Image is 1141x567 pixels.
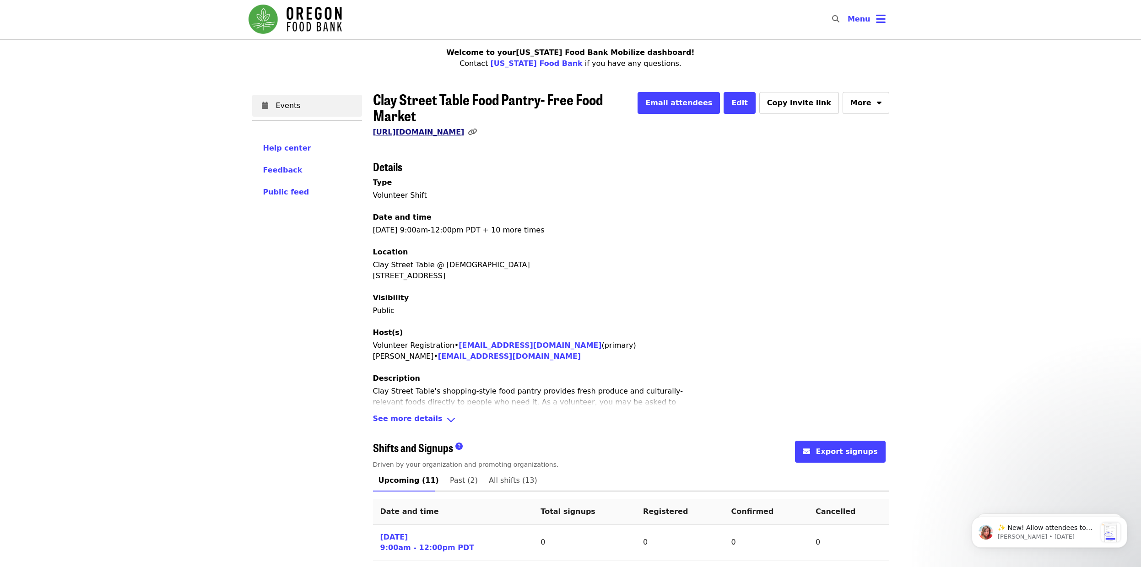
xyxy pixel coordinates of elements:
[373,413,443,427] span: See more details
[446,413,456,427] i: angle-down icon
[380,507,439,516] span: Date and time
[850,97,871,108] span: More
[373,248,408,256] span: Location
[876,12,886,26] i: bars icon
[373,128,465,136] a: [URL][DOMAIN_NAME]
[373,305,889,316] p: Public
[767,98,831,107] span: Copy invite link
[832,15,839,23] i: search icon
[533,525,636,561] td: 0
[731,98,748,107] span: Edit
[958,498,1141,562] iframe: Intercom notifications message
[373,341,636,361] span: Volunteer Registration • (primary) [PERSON_NAME] •
[845,8,852,30] input: Search
[263,143,351,154] a: Help center
[848,15,871,23] span: Menu
[263,188,309,196] span: Public feed
[759,92,839,114] button: Copy invite link
[373,470,444,491] a: Upcoming (11)
[373,178,392,187] span: Type
[262,101,268,110] i: calendar icon
[491,59,583,68] a: [US_STATE] Food Bank
[373,439,453,455] span: Shifts and Signups
[843,92,889,114] button: More
[373,270,889,281] div: [STREET_ADDRESS]
[373,213,432,221] span: Date and time
[638,92,720,114] button: Email attendees
[643,507,688,516] span: Registered
[840,8,893,30] button: Toggle account menu
[645,98,712,107] span: Email attendees
[373,88,603,126] span: Clay Street Table Food Pantry- Free Food Market
[450,474,478,487] span: Past (2)
[373,259,889,270] div: Clay Street Table @ [DEMOGRAPHIC_DATA]
[795,441,885,463] button: envelope iconExport signups
[731,507,774,516] span: Confirmed
[459,341,601,350] a: [EMAIL_ADDRESS][DOMAIN_NAME]
[455,442,463,451] i: question-circle icon
[808,525,889,561] td: 0
[379,474,439,487] span: Upcoming (11)
[438,352,581,361] a: [EMAIL_ADDRESS][DOMAIN_NAME]
[468,128,477,136] i: link icon
[380,532,475,553] a: [DATE]9:00am - 12:00pm PDT
[263,187,351,198] a: Public feed
[373,328,403,337] span: Host(s)
[803,447,810,456] i: envelope icon
[877,97,881,106] i: sort-down icon
[724,92,756,114] button: Edit
[276,100,355,111] span: Events
[263,165,303,176] button: Feedback
[373,461,559,468] span: Driven by your organization and promoting organizations.
[483,470,543,491] a: All shifts (13)
[468,128,482,136] span: Click to copy link!
[489,474,537,487] span: All shifts (13)
[249,5,342,34] img: Oregon Food Bank - Home
[724,525,808,561] td: 0
[373,158,402,174] span: Details
[263,144,311,152] span: Help center
[636,525,724,561] td: 0
[373,374,420,383] span: Description
[541,507,595,516] span: Total signups
[373,293,409,302] span: Visibility
[373,413,889,427] div: See more detailsangle-down icon
[252,95,362,117] a: Events
[373,177,889,406] div: [DATE] 9:00am-12:00pm PDT + 10 more times
[373,386,693,419] p: Clay Street Table's shopping-style food pantry provides fresh produce and culturally-relevant foo...
[444,470,483,491] a: Past (2)
[373,191,427,200] span: Volunteer Shift
[816,507,856,516] span: Cancelled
